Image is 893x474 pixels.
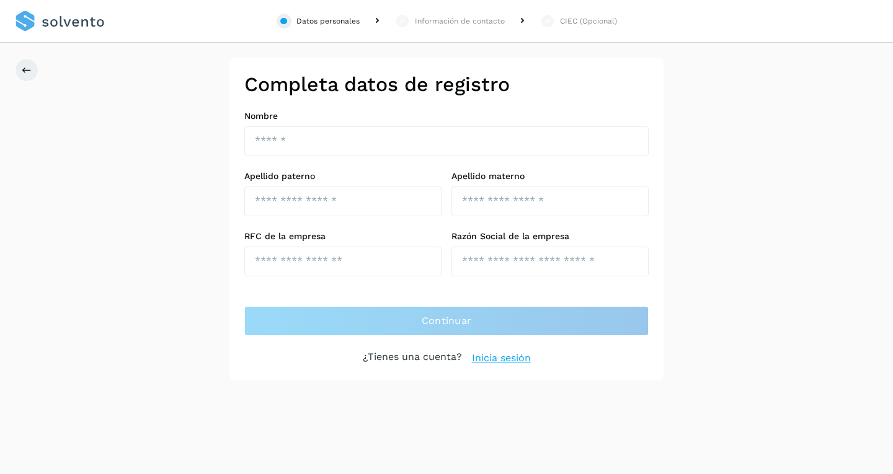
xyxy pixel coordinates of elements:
[560,15,617,27] div: CIEC (Opcional)
[451,231,649,242] label: Razón Social de la empresa
[472,351,531,366] a: Inicia sesión
[415,15,505,27] div: Información de contacto
[244,72,649,96] h2: Completa datos de registro
[244,231,442,242] label: RFC de la empresa
[244,171,442,182] label: Apellido paterno
[363,351,462,366] p: ¿Tienes una cuenta?
[296,15,360,27] div: Datos personales
[422,314,472,328] span: Continuar
[244,306,649,336] button: Continuar
[244,111,649,121] label: Nombre
[451,171,649,182] label: Apellido materno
